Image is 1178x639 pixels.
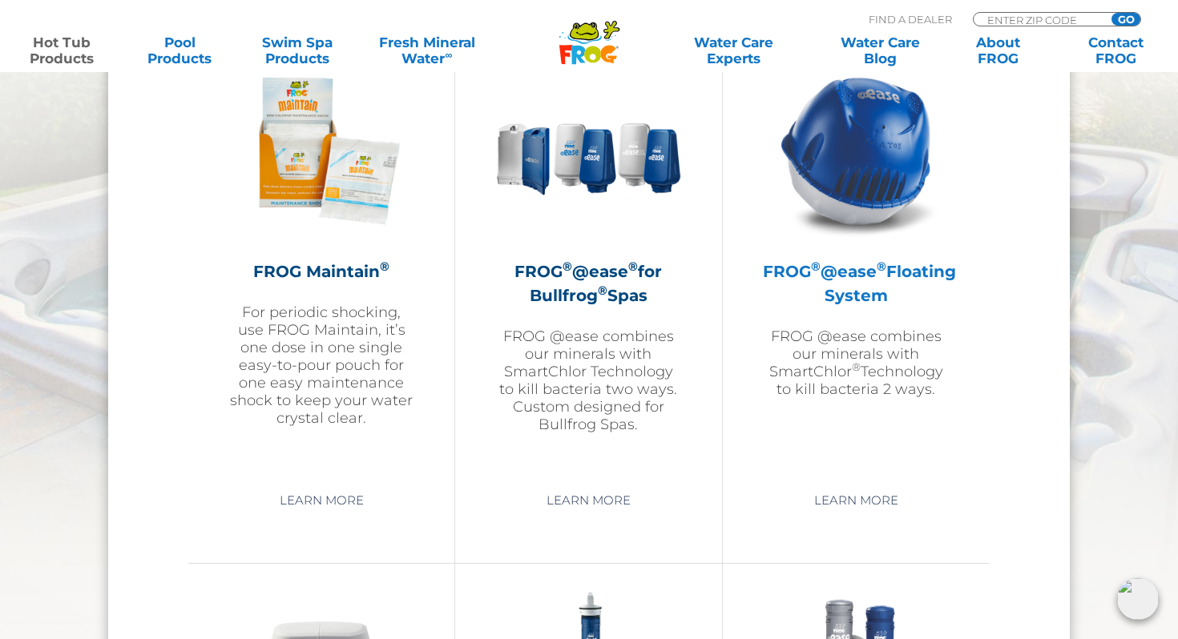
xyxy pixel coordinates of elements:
[796,486,917,515] a: Learn More
[877,259,886,274] sup: ®
[628,259,638,274] sup: ®
[228,303,414,427] p: For periodic shocking, use FROG Maintain, it’s one dose in one single easy-to-pour pouch for one ...
[134,34,225,66] a: PoolProducts
[380,259,389,274] sup: ®
[660,34,809,66] a: Water CareExperts
[1117,578,1159,620] img: openIcon
[1111,13,1140,26] input: GO
[598,283,607,298] sup: ®
[495,58,681,243] img: bullfrog-product-hero-300x300.png
[563,259,572,274] sup: ®
[369,34,484,66] a: Fresh MineralWater∞
[869,12,952,26] p: Find A Dealer
[763,58,949,243] img: hot-tub-product-atease-system-300x300.png
[252,34,343,66] a: Swim SpaProducts
[952,34,1043,66] a: AboutFROG
[16,34,107,66] a: Hot TubProducts
[763,259,950,307] h2: FROG @ease Floating System
[834,34,926,66] a: Water CareBlog
[986,13,1094,26] input: Zip Code Form
[228,259,414,283] h2: FROG Maintain
[261,486,382,515] a: Learn More
[1071,34,1162,66] a: ContactFROG
[763,58,950,474] a: FROG®@ease®Floating SystemFROG @ease combines our minerals with SmartChlor®Technology to kill bac...
[495,259,681,307] h2: FROG @ease for Bullfrog Spas
[811,259,821,274] sup: ®
[495,328,681,433] p: FROG @ease combines our minerals with SmartChlor Technology to kill bacteria two ways. Custom des...
[528,486,649,515] a: Learn More
[852,360,861,373] sup: ®
[228,58,414,474] a: FROG Maintain®For periodic shocking, use FROG Maintain, it’s one dose in one single easy-to-pour ...
[228,58,414,243] img: Frog_Maintain_Hero-2-v2-300x300.png
[763,328,950,398] p: FROG @ease combines our minerals with SmartChlor Technology to kill bacteria 2 ways.
[495,58,681,474] a: FROG®@ease®for Bullfrog®SpasFROG @ease combines our minerals with SmartChlor Technology to kill b...
[445,49,452,61] sup: ∞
